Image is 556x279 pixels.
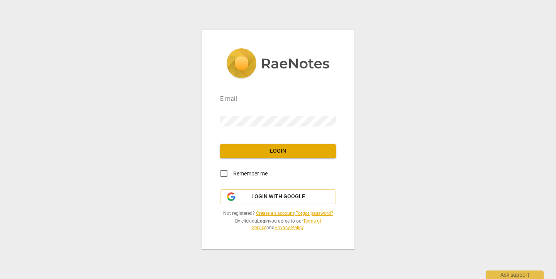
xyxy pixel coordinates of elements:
[252,218,321,230] a: Terms of Service
[486,270,544,279] div: Ask support
[257,218,269,224] b: Login
[256,211,294,216] a: Create an account
[251,193,305,201] span: Login with Google
[226,48,330,80] img: 5ac2273c67554f335776073100b6d88f.svg
[275,225,303,230] a: Privacy Policy
[220,189,336,204] button: Login with Google
[220,218,336,231] span: By clicking you agree to our and .
[233,170,268,178] span: Remember me
[220,210,336,217] span: Not registered? |
[226,147,330,155] span: Login
[295,211,333,216] a: Forgot password?
[220,144,336,158] button: Login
